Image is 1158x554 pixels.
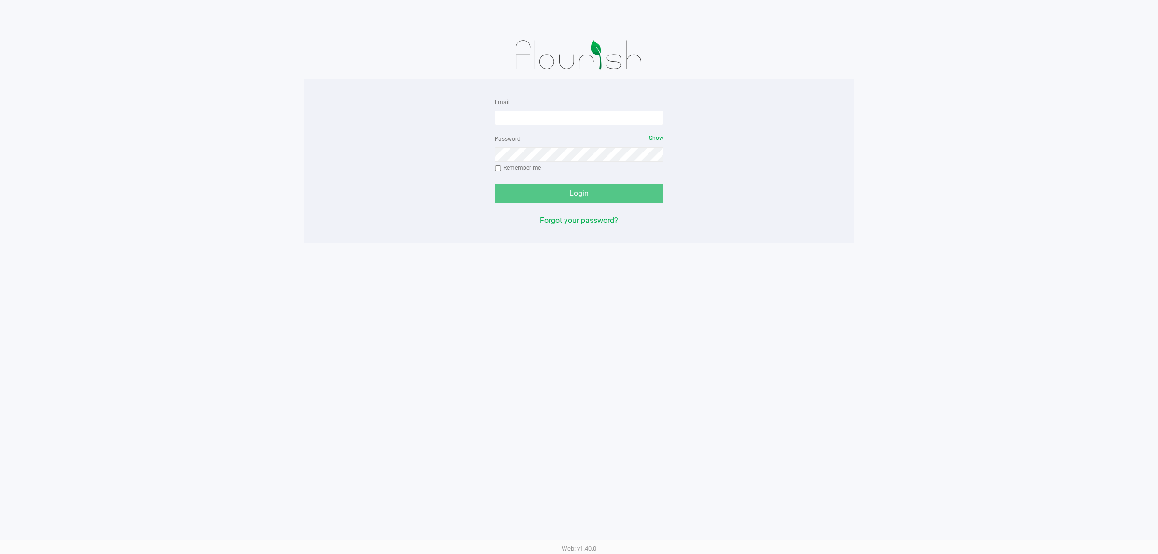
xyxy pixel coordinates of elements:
[562,545,596,552] span: Web: v1.40.0
[495,165,501,172] input: Remember me
[495,135,521,143] label: Password
[495,164,541,172] label: Remember me
[649,135,663,141] span: Show
[495,98,510,107] label: Email
[540,215,618,226] button: Forgot your password?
